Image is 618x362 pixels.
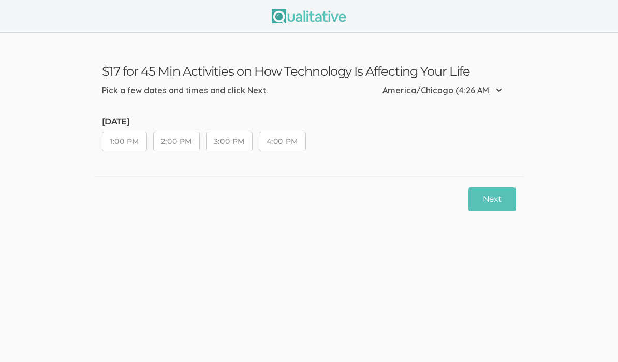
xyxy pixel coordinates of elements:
button: Next [468,187,516,212]
div: Pick a few dates and times and click Next. [102,84,268,96]
button: 3:00 PM [206,132,253,151]
h5: [DATE] [102,117,312,126]
button: 4:00 PM [259,132,306,151]
button: 2:00 PM [153,132,200,151]
h3: $17 for 45 Min Activities on How Technology Is Affecting Your Life [102,64,516,79]
img: Qualitative [272,9,346,23]
button: 1:00 PM [102,132,147,151]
